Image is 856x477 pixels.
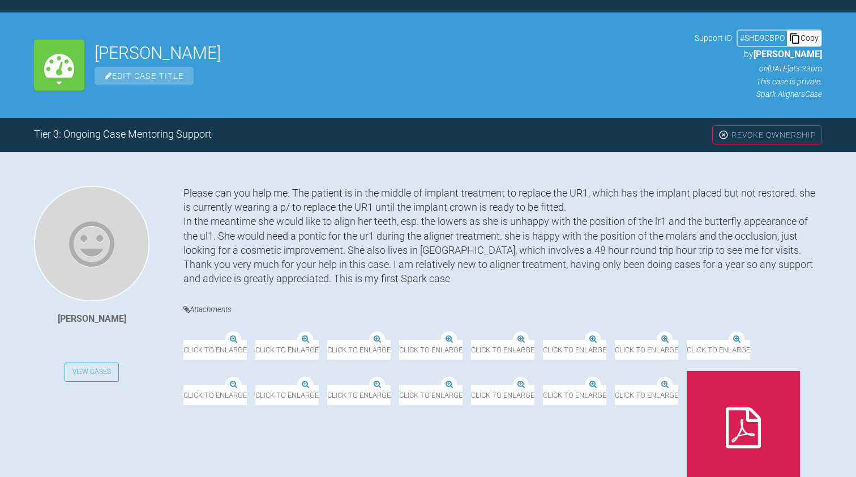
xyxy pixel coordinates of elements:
img: close.456c75e0.svg [718,130,729,140]
span: Click to enlarge [687,340,750,360]
span: Click to enlarge [327,340,391,360]
div: Please can you help me. The patient is in the middle of implant treatment to replace the UR1, whi... [183,186,822,286]
span: [PERSON_NAME] [754,49,822,59]
span: Click to enlarge [543,340,606,360]
div: Revoke Ownership [712,125,822,144]
p: on [DATE] at 3:33pm [695,62,822,75]
span: Click to enlarge [255,340,319,360]
span: Click to enlarge [399,385,463,405]
p: Spark Aligners Case [695,88,822,100]
span: Click to enlarge [183,385,247,405]
p: by [695,47,822,62]
span: Click to enlarge [327,385,391,405]
span: Click to enlarge [543,385,606,405]
h4: Attachments [183,303,822,317]
p: This case is private. [695,75,822,88]
span: Support ID [695,32,732,44]
span: Click to enlarge [183,340,247,360]
span: Click to enlarge [615,385,678,405]
div: Tier 3: Ongoing Case Mentoring Support [34,126,212,143]
div: Copy [787,31,821,45]
span: Click to enlarge [255,385,319,405]
span: Click to enlarge [471,340,534,360]
a: View Cases [65,363,119,382]
span: Edit Case Title [95,67,194,86]
div: [PERSON_NAME] [58,312,126,326]
h2: [PERSON_NAME] [95,45,684,62]
div: # SHD9CBPO [738,32,787,44]
span: Click to enlarge [399,340,463,360]
img: Jacqueline Fergus [34,186,149,301]
span: Click to enlarge [615,340,678,360]
span: Click to enlarge [471,385,534,405]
